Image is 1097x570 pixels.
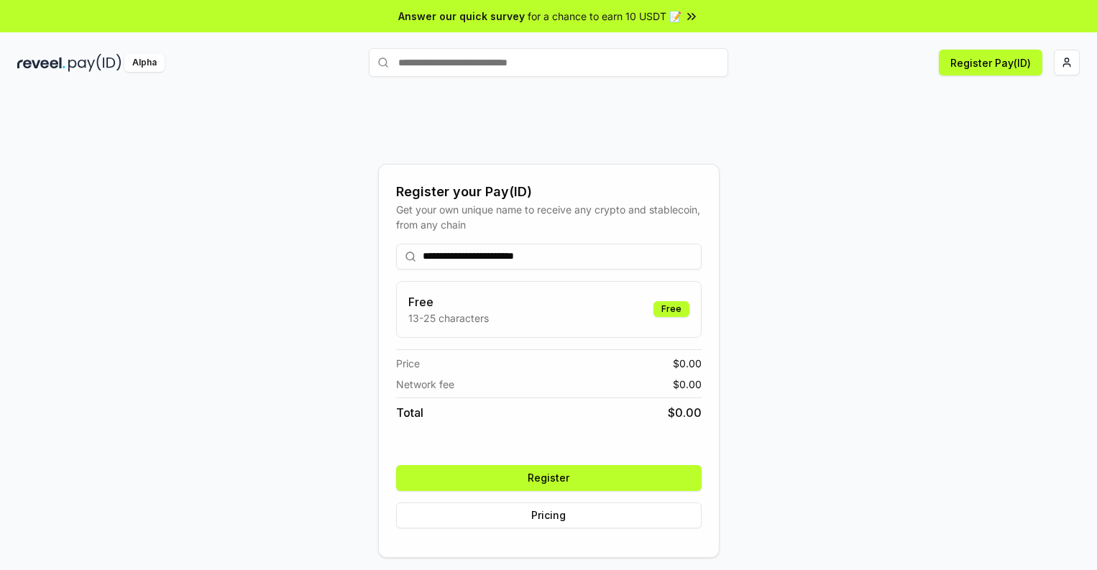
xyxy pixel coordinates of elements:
[673,356,702,371] span: $ 0.00
[939,50,1042,75] button: Register Pay(ID)
[398,9,525,24] span: Answer our quick survey
[68,54,121,72] img: pay_id
[396,502,702,528] button: Pricing
[653,301,689,317] div: Free
[668,404,702,421] span: $ 0.00
[396,202,702,232] div: Get your own unique name to receive any crypto and stablecoin, from any chain
[673,377,702,392] span: $ 0.00
[408,293,489,311] h3: Free
[408,311,489,326] p: 13-25 characters
[124,54,165,72] div: Alpha
[396,465,702,491] button: Register
[17,54,65,72] img: reveel_dark
[396,356,420,371] span: Price
[396,404,423,421] span: Total
[396,182,702,202] div: Register your Pay(ID)
[528,9,681,24] span: for a chance to earn 10 USDT 📝
[396,377,454,392] span: Network fee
